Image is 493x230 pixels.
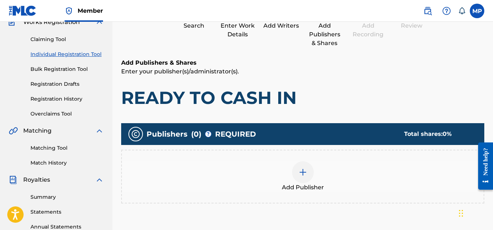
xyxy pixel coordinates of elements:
[95,126,104,135] img: expand
[147,129,188,140] span: Publishers
[219,21,256,39] div: Enter Work Details
[9,175,17,184] img: Royalties
[30,110,104,118] a: Overclaims Tool
[263,21,299,30] div: Add Writers
[78,7,103,15] span: Member
[30,193,104,201] a: Summary
[121,58,484,67] h6: Add Publishers & Shares
[65,7,73,15] img: Top Rightsholder
[473,137,493,195] iframe: Resource Center
[350,21,386,39] div: Add Recording
[394,21,430,30] div: Review
[458,7,465,15] div: Notifications
[23,126,52,135] span: Matching
[307,21,343,48] div: Add Publishers & Shares
[9,18,18,27] img: Works Registration
[95,18,104,27] img: expand
[443,130,452,137] span: 0 %
[176,21,212,30] div: Search
[423,7,432,15] img: search
[205,131,211,137] span: ?
[442,7,451,15] img: help
[30,51,104,58] a: Individual Registration Tool
[470,4,484,18] div: User Menu
[23,175,50,184] span: Royalties
[30,159,104,167] a: Match History
[121,87,484,109] h1: READY TO CASH IN
[30,208,104,216] a: Statements
[215,129,256,140] span: REQUIRED
[9,5,37,16] img: MLC Logo
[191,129,201,140] span: ( 0 )
[30,65,104,73] a: Bulk Registration Tool
[95,175,104,184] img: expand
[282,183,324,192] span: Add Publisher
[30,144,104,152] a: Matching Tool
[121,67,484,76] p: Enter your publisher(s)/administrator(s).
[404,130,470,138] div: Total shares:
[131,130,140,138] img: publishers
[439,4,454,18] div: Help
[23,18,80,27] span: Works Registration
[30,36,104,43] a: Claiming Tool
[299,168,307,177] img: add
[457,195,493,230] iframe: Chat Widget
[9,126,18,135] img: Matching
[30,95,104,103] a: Registration History
[30,80,104,88] a: Registration Drafts
[420,4,435,18] a: Public Search
[459,202,463,224] div: Drag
